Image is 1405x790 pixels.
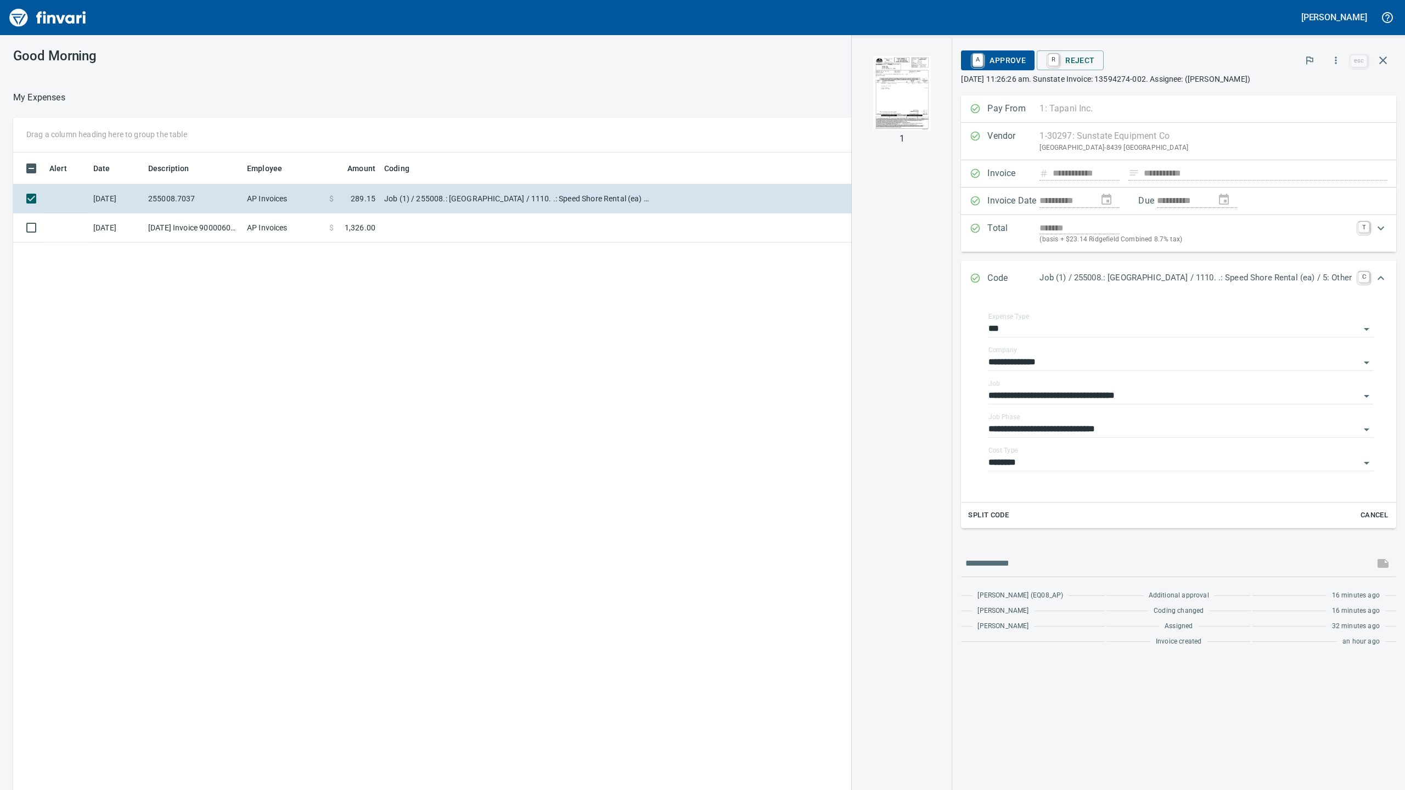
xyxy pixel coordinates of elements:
[1357,507,1392,524] button: Cancel
[977,590,1063,601] span: [PERSON_NAME] (EQ08_AP)
[900,132,904,145] p: 1
[1359,355,1374,370] button: Open
[1301,12,1367,23] h5: [PERSON_NAME]
[148,162,189,175] span: Description
[1332,590,1380,601] span: 16 minutes ago
[49,162,81,175] span: Alert
[970,51,1026,70] span: Approve
[345,222,375,233] span: 1,326.00
[7,4,89,31] img: Finvari
[1370,550,1396,577] span: This records your message into the invoice and notifies anyone mentioned
[1359,321,1374,337] button: Open
[1359,455,1374,471] button: Open
[1299,9,1370,26] button: [PERSON_NAME]
[1332,621,1380,632] span: 32 minutes ago
[13,91,65,104] p: My Expenses
[961,50,1035,70] button: AApprove
[961,215,1396,252] div: Expand
[1048,54,1059,66] a: R
[13,91,65,104] nav: breadcrumb
[988,380,1000,387] label: Job
[1165,621,1193,632] span: Assigned
[247,162,282,175] span: Employee
[1359,388,1374,404] button: Open
[973,54,983,66] a: A
[977,606,1029,617] span: [PERSON_NAME]
[49,162,67,175] span: Alert
[13,48,364,64] h3: Good Morning
[89,213,144,242] td: [DATE]
[961,297,1396,528] div: Expand
[1359,422,1374,437] button: Open
[243,184,325,213] td: AP Invoices
[144,213,243,242] td: [DATE] Invoice 9000060916 from Oldcastle Precast Inc. (1-11232)
[1348,47,1396,74] span: Close invoice
[329,193,334,204] span: $
[1342,636,1380,647] span: an hour ago
[384,162,424,175] span: Coding
[1359,509,1389,522] span: Cancel
[1154,606,1204,617] span: Coding changed
[26,129,187,140] p: Drag a column heading here to group the table
[144,184,243,213] td: 255008.7037
[329,222,334,233] span: $
[988,414,1020,420] label: Job Phase
[148,162,204,175] span: Description
[333,162,375,175] span: Amount
[247,162,296,175] span: Employee
[384,162,409,175] span: Coding
[1156,636,1202,647] span: Invoice created
[1332,606,1380,617] span: 16 minutes ago
[380,184,654,213] td: Job (1) / 255008.: [GEOGRAPHIC_DATA] / 1110. .: Speed Shore Rental (ea) / 5: Other
[987,222,1039,245] p: Total
[987,272,1039,286] p: Code
[988,313,1029,320] label: Expense Type
[93,162,125,175] span: Date
[243,213,325,242] td: AP Invoices
[1149,590,1209,601] span: Additional approval
[1039,272,1352,284] p: Job (1) / 255008.: [GEOGRAPHIC_DATA] / 1110. .: Speed Shore Rental (ea) / 5: Other
[1039,234,1352,245] p: (basis + $23.14 Ridgefield Combined 8.7% tax)
[1358,222,1369,233] a: T
[347,162,375,175] span: Amount
[1351,55,1367,67] a: esc
[988,447,1018,454] label: Cost Type
[89,184,144,213] td: [DATE]
[961,74,1396,84] p: [DATE] 11:26:26 am. Sunstate Invoice: 13594274-002. Assignee: ([PERSON_NAME])
[977,621,1029,632] span: [PERSON_NAME]
[93,162,110,175] span: Date
[965,507,1011,524] button: Split Code
[351,193,375,204] span: 289.15
[864,56,939,131] img: Page 1
[968,509,1009,522] span: Split Code
[1037,50,1103,70] button: RReject
[1358,272,1369,283] a: C
[988,347,1017,353] label: Company
[961,261,1396,297] div: Expand
[1324,48,1348,72] button: More
[1046,51,1094,70] span: Reject
[1297,48,1322,72] button: Flag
